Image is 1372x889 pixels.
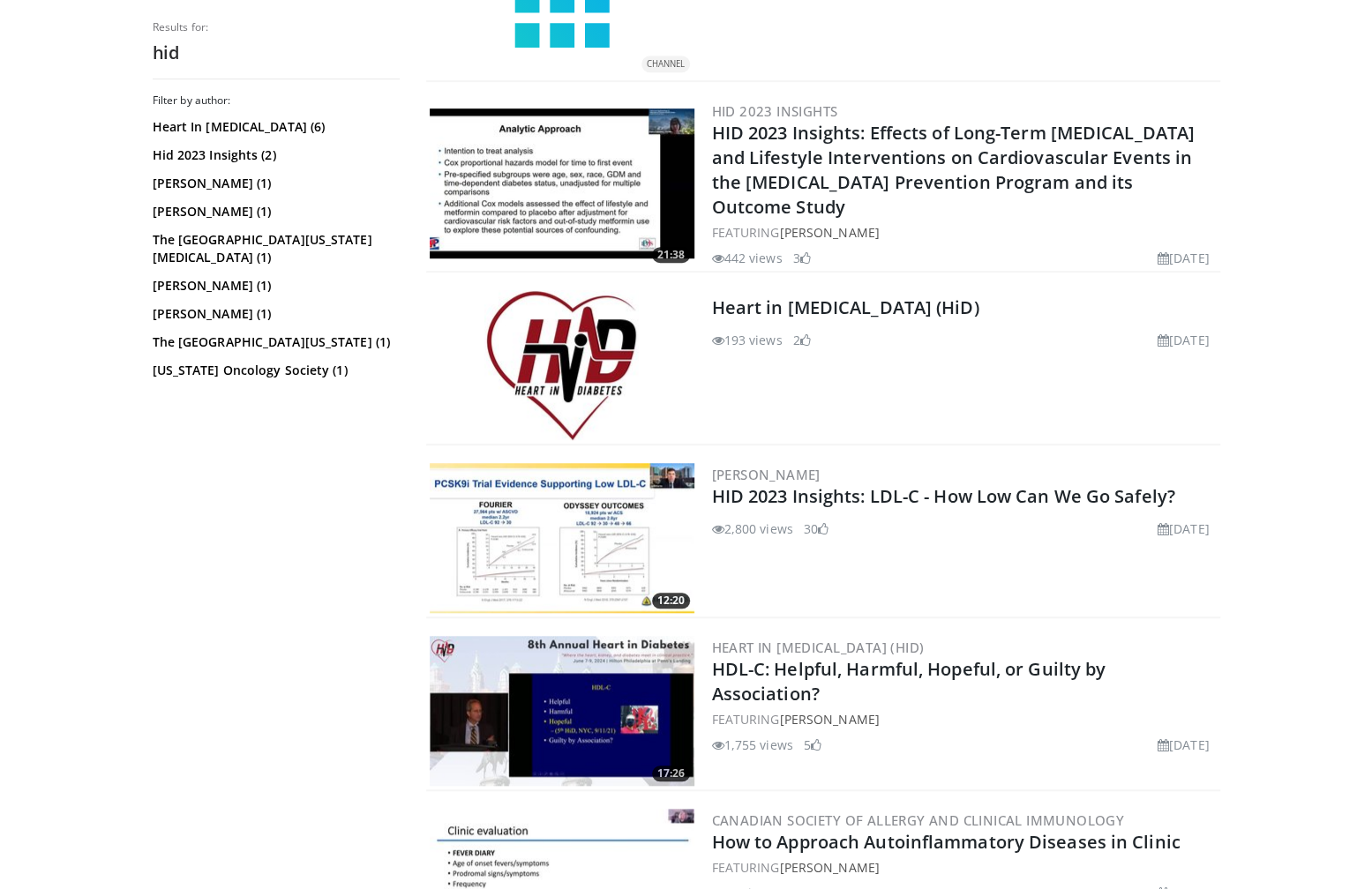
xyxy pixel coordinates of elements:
[153,41,400,64] h2: hid
[153,175,395,192] a: [PERSON_NAME] (1)
[793,249,811,267] li: 3
[652,247,690,263] span: 21:38
[153,277,395,295] a: [PERSON_NAME] (1)
[712,102,838,120] a: HID 2023 Insights
[712,249,783,267] li: 442 views
[647,58,685,70] small: CHANNEL
[779,859,879,876] a: [PERSON_NAME]
[153,305,395,323] a: [PERSON_NAME] (1)
[430,636,694,786] a: 17:26
[484,290,639,440] img: Heart in Diabetes (HiD)
[652,593,690,609] span: 12:20
[712,736,793,754] li: 1,755 views
[153,93,400,108] h3: Filter by author:
[153,231,395,266] a: The [GEOGRAPHIC_DATA][US_STATE][MEDICAL_DATA] (1)
[779,711,879,728] a: [PERSON_NAME]
[430,463,694,613] img: 212c1e35-7261-42ad-be6c-99782133d359.300x170_q85_crop-smart_upscale.jpg
[779,224,879,241] a: [PERSON_NAME]
[430,108,694,258] img: e6d0d2b1-9a9d-4780-a887-936830cf78dd.300x170_q85_crop-smart_upscale.jpg
[153,20,400,34] p: Results for:
[153,333,395,351] a: The [GEOGRAPHIC_DATA][US_STATE] (1)
[430,108,694,258] a: 21:38
[1158,249,1210,267] li: [DATE]
[712,484,1175,508] a: HID 2023 Insights: LDL-C - How Low Can We Go Safely?
[153,362,395,379] a: [US_STATE] Oncology Society (1)
[153,118,395,136] a: Heart In [MEDICAL_DATA] (6)
[430,463,694,613] a: 12:20
[793,331,811,349] li: 2
[804,736,821,754] li: 5
[712,830,1181,854] a: How to Approach Autoinflammatory Diseases in Clinic
[153,203,395,220] a: [PERSON_NAME] (1)
[804,519,828,538] li: 30
[1158,331,1210,349] li: [DATE]
[652,766,690,781] span: 17:26
[712,811,1124,829] a: Canadian Society of Allergy and Clinical Immunology
[712,858,1217,877] div: FEATURING
[712,223,1217,242] div: FEATURING
[712,639,925,656] a: Heart in [MEDICAL_DATA] (HiD)
[712,121,1195,219] a: HID 2023 Insights: Effects of Long-Term [MEDICAL_DATA] and Lifestyle Interventions on Cardiovascu...
[712,519,793,538] li: 2,800 views
[153,146,395,164] a: Hid 2023 Insights (2)
[712,295,979,319] a: Heart in [MEDICAL_DATA] (HiD)
[712,657,1106,706] a: HDL-C: Helpful, Harmful, Hopeful, or Guilty by Association?
[1158,519,1210,538] li: [DATE]
[1158,736,1210,754] li: [DATE]
[712,331,783,349] li: 193 views
[712,466,821,483] a: [PERSON_NAME]
[430,636,694,786] img: 815874bc-c6ec-44cb-9bed-869e93a25ce3.300x170_q85_crop-smart_upscale.jpg
[712,710,1217,728] div: FEATURING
